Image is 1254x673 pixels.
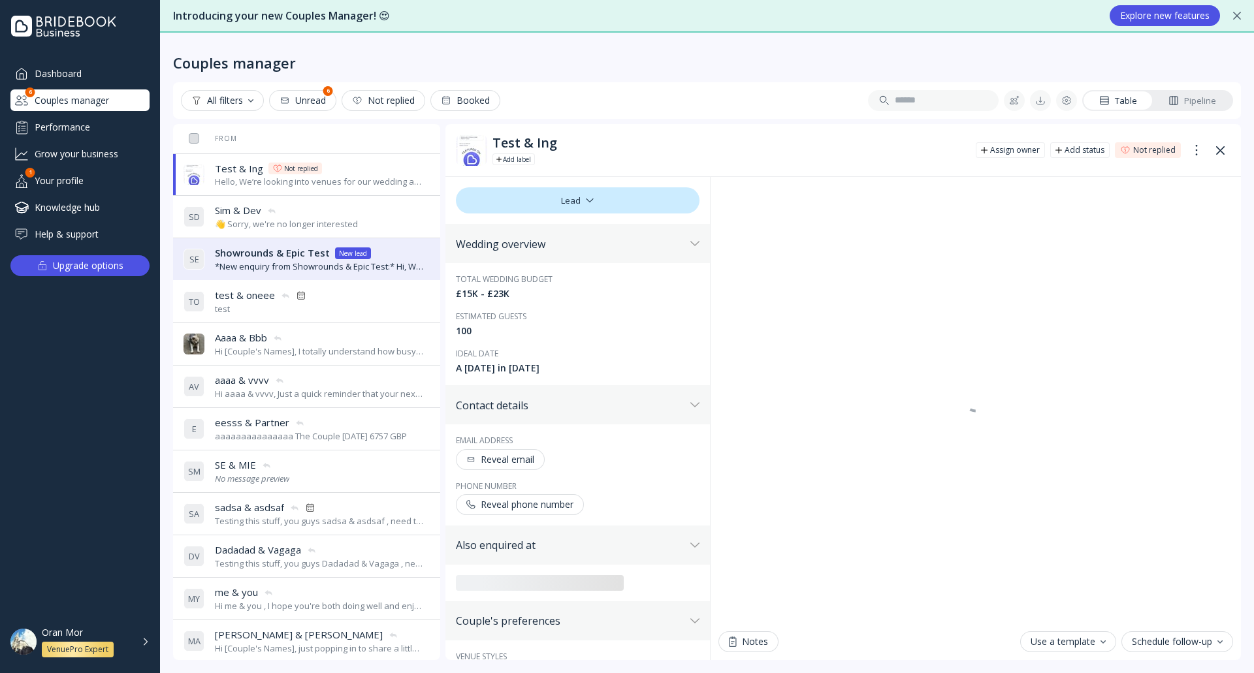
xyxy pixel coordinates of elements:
[269,90,336,111] button: Unread
[53,257,123,275] div: Upgrade options
[430,90,500,111] button: Booked
[215,586,258,599] span: me & you
[215,473,289,484] i: No message preview
[215,501,284,514] span: sadsa & asdsaf
[503,154,531,164] div: Add label
[184,334,204,354] img: dpr=1,fit=cover,g=face,w=32,h=32
[456,187,699,213] div: Lead
[184,134,237,143] div: From
[184,249,204,270] div: S E
[10,255,150,276] button: Upgrade options
[25,168,35,178] div: 1
[456,399,685,412] div: Contact details
[1031,636,1106,647] div: Use a template
[215,458,256,472] span: SE & MIE
[456,614,685,627] div: Couple's preferences
[184,418,204,439] div: E
[339,248,367,258] div: New lead
[352,95,415,106] div: Not replied
[184,546,204,567] div: D V
[184,631,204,651] div: M A
[456,651,699,662] div: Venue styles
[184,503,204,524] div: S A
[1132,636,1223,647] div: Schedule follow-up
[1133,145,1176,155] div: Not replied
[456,311,699,322] div: Estimated guests
[184,164,204,185] img: dpr=1,fit=cover,g=face,w=32,h=32
[456,134,487,166] img: dpr=1,fit=cover,g=face,w=48,h=48
[215,515,425,527] div: Testing this stuff, you guys sadsa & asdsaf , need to pay 4444 GBP until [DATE] . Changed
[215,303,306,315] div: test
[173,54,296,72] div: Couples manager
[215,642,425,655] div: Hi [Couple's Names], just popping in to share a little reminder about what makes our venue specia...
[456,449,545,470] button: Reveal email
[191,95,253,106] div: All filters
[280,95,326,106] div: Unread
[184,376,204,397] div: A V
[215,162,263,176] span: Test & Ing
[10,143,150,164] a: Grow your business
[10,170,150,191] div: Your profile
[456,362,699,375] div: A [DATE] in [DATE]
[215,345,425,358] div: Hi [Couple's Names], I totally understand how busy planning can get, but I didn’t want to miss th...
[456,435,699,446] div: Email address
[42,627,83,638] div: Oran Mor
[10,89,150,111] div: Couples manager
[323,86,333,96] div: 6
[181,90,264,111] button: All filters
[466,454,534,465] div: Reveal email
[10,89,150,111] a: Couples manager6
[456,480,699,492] div: Phone number
[456,348,699,359] div: Ideal date
[342,90,425,111] button: Not replied
[215,543,301,557] span: Dadadad & Vagaga
[47,644,108,655] div: VenuePro Expert
[215,289,275,302] span: test & oneee
[718,631,779,652] button: Notes
[1110,5,1220,26] button: Explore new features
[215,430,407,443] div: aaaaaaaaaaaaaaa The Couple [DATE] 6757 GBP
[1168,95,1216,107] div: Pipeline
[990,145,1040,155] div: Assign owner
[215,260,425,273] div: *New enquiry from Showrounds & Epic Test:* Hi, We are considering you as a venue for our wedding!...
[215,628,383,642] span: [PERSON_NAME] & [PERSON_NAME]
[215,246,330,260] span: Showrounds & Epic Test
[215,176,425,188] div: Hello, We’re looking into venues for our wedding and would love to know more about yours. Could y...
[184,206,204,227] div: S D
[215,600,425,612] div: Hi me & you , I hope you're both doing well and enjoying the planning process! I just wanted to c...
[1121,631,1233,652] button: Schedule follow-up
[10,170,150,191] a: Your profile1
[1065,145,1104,155] div: Add status
[215,331,267,345] span: Aaaa & Bbb
[215,373,269,387] span: aaaa & vvvv
[456,238,685,251] div: Wedding overview
[456,494,584,515] button: Reveal phone number
[1120,10,1210,21] div: Explore new features
[215,204,261,217] span: Sim & Dev
[215,416,289,430] span: eesss & Partner
[184,291,204,312] div: T O
[441,95,490,106] div: Booked
[10,63,150,84] a: Dashboard
[1020,631,1116,652] button: Use a template
[492,135,965,151] div: Test & Ing
[10,629,37,655] img: dpr=1,fit=cover,g=face,w=48,h=48
[456,274,699,285] div: Total wedding budget
[10,223,150,245] a: Help & support
[456,324,699,337] div: 100
[729,636,768,647] div: Notes
[215,388,425,400] div: Hi aaaa & vvvv, Just a quick reminder that your next wedding payment is due on [DATE]. If you hav...
[173,8,1097,23] div: Introducing your new Couples Manager! 😍
[184,588,204,609] div: M Y
[1099,95,1137,107] div: Table
[456,539,685,552] div: Also enquired at
[456,287,699,300] div: £15K - £23K
[184,461,204,482] div: S M
[10,196,150,218] a: Knowledge hub
[10,116,150,138] a: Performance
